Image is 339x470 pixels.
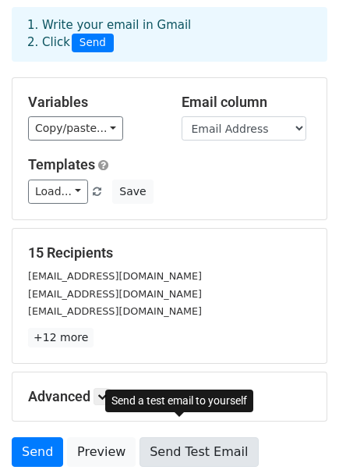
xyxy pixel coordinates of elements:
h5: Variables [28,94,158,111]
small: [EMAIL_ADDRESS][DOMAIN_NAME] [28,305,202,317]
a: Copy/paste... [28,116,123,141]
small: [EMAIL_ADDRESS][DOMAIN_NAME] [28,288,202,300]
span: Send [72,34,114,52]
a: +12 more [28,328,94,347]
a: Preview [67,437,136,467]
button: Save [112,180,153,204]
a: Send Test Email [139,437,258,467]
small: [EMAIL_ADDRESS][DOMAIN_NAME] [28,270,202,282]
div: 1. Write your email in Gmail 2. Click [16,16,323,52]
div: Send a test email to yourself [105,390,253,412]
iframe: Chat Widget [261,395,339,470]
a: Load... [28,180,88,204]
h5: Email column [182,94,312,111]
a: Send [12,437,63,467]
a: Templates [28,156,95,173]
h5: 15 Recipients [28,244,311,262]
h5: Advanced [28,388,311,405]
